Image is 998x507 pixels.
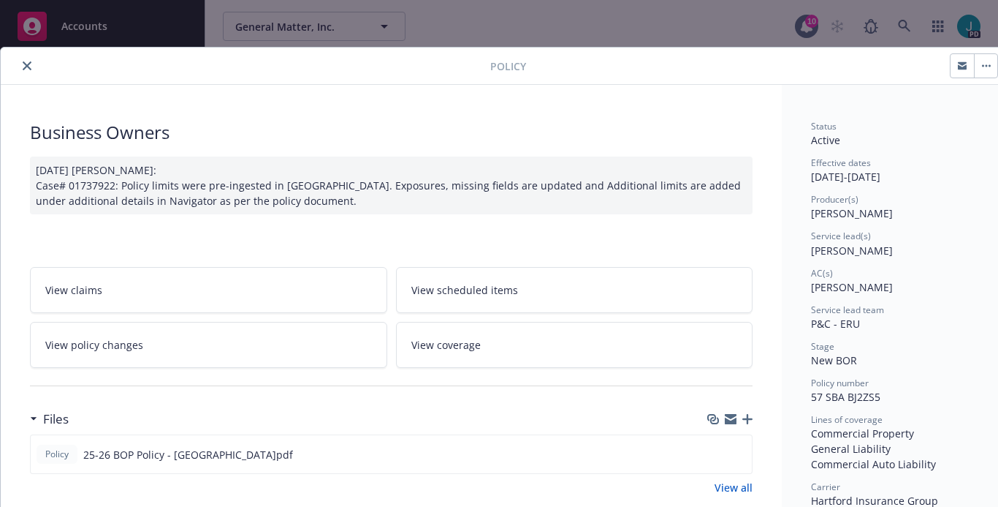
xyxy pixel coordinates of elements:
div: Commercial Property [811,426,975,441]
button: preview file [733,447,746,462]
a: View scheduled items [396,267,753,313]
div: Files [30,410,69,429]
div: Business Owners [30,120,753,145]
span: [PERSON_NAME] [811,244,893,258]
span: [PERSON_NAME] [811,206,893,220]
div: Commercial Auto Liability [811,457,975,472]
span: Stage [811,340,834,353]
button: close [18,57,36,75]
a: View coverage [396,322,753,368]
span: Carrier [811,481,840,493]
span: 25-26 BOP Policy - [GEOGRAPHIC_DATA]pdf [83,447,293,462]
span: Policy [42,448,72,461]
span: View scheduled items [411,282,518,298]
span: Status [811,120,837,132]
a: View all [715,480,753,495]
span: New BOR [811,353,857,367]
span: Service lead team [811,304,884,316]
span: Active [811,133,840,147]
span: 57 SBA BJ2ZS5 [811,390,880,404]
a: View claims [30,267,387,313]
span: Service lead(s) [811,230,871,242]
span: View claims [45,282,102,298]
span: [PERSON_NAME] [811,280,893,294]
h3: Files [43,410,69,429]
div: General Liability [811,441,975,457]
span: Policy number [811,377,869,389]
span: Effective dates [811,157,871,169]
span: View policy changes [45,337,143,353]
span: Lines of coverage [811,413,883,426]
a: View policy changes [30,322,387,368]
span: P&C - ERU [811,317,860,331]
button: download file [709,447,721,462]
div: [DATE] - [DATE] [811,157,975,184]
span: Policy [490,59,526,74]
div: [DATE] [PERSON_NAME]: Case# 01737922: Policy limits were pre-ingested in [GEOGRAPHIC_DATA]. Expos... [30,157,753,214]
span: AC(s) [811,267,833,279]
span: Producer(s) [811,193,858,206]
span: View coverage [411,337,481,353]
